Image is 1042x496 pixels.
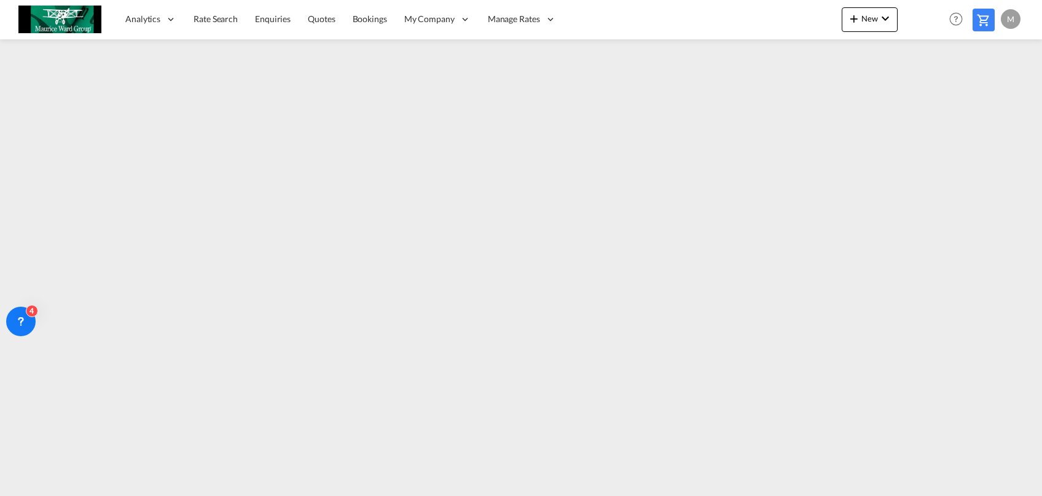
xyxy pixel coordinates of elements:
[353,14,387,24] span: Bookings
[878,11,893,26] md-icon: icon-chevron-down
[255,14,291,24] span: Enquiries
[842,7,898,32] button: icon-plus 400-fgNewicon-chevron-down
[946,9,973,31] div: Help
[308,14,335,24] span: Quotes
[1001,9,1020,29] div: M
[488,13,540,25] span: Manage Rates
[194,14,238,24] span: Rate Search
[847,11,861,26] md-icon: icon-plus 400-fg
[946,9,966,30] span: Help
[125,13,160,25] span: Analytics
[404,13,455,25] span: My Company
[847,14,893,23] span: New
[18,6,101,33] img: c6e8db30f5a511eea3e1ab7543c40fcc.jpg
